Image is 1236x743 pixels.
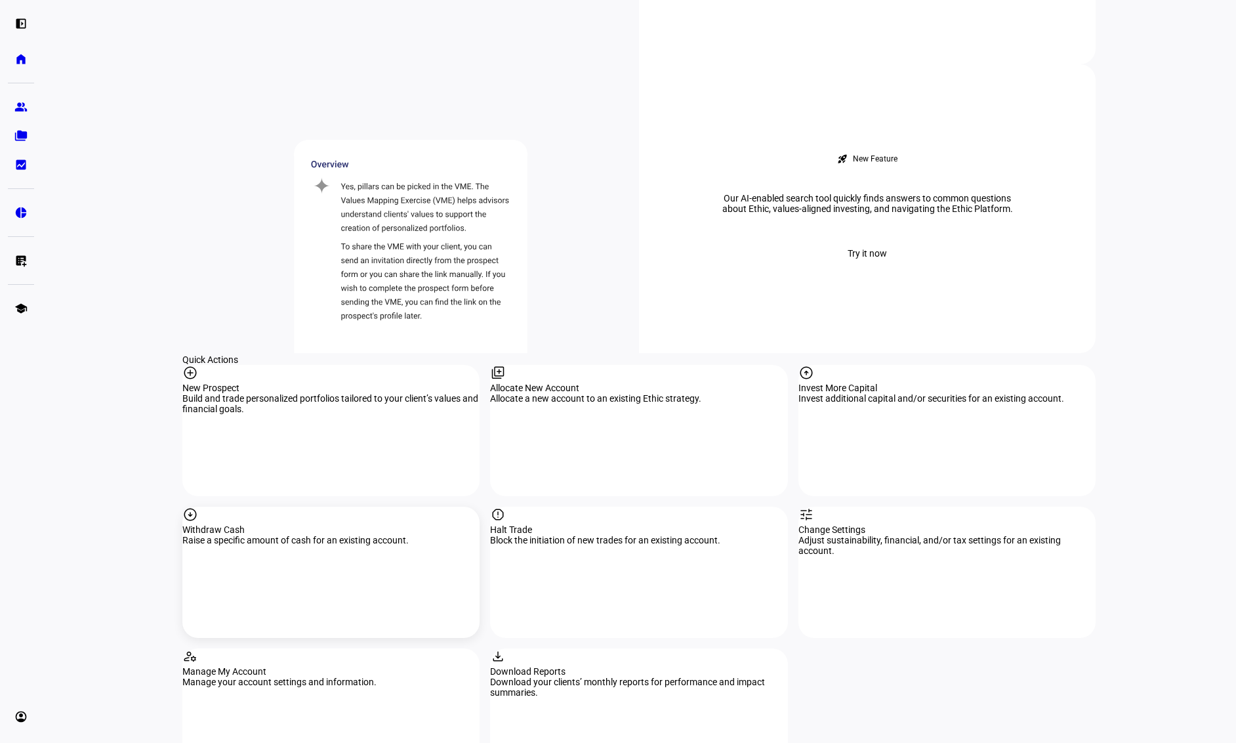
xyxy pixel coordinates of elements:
mat-icon: arrow_circle_up [798,365,814,381]
button: Try it now [832,240,903,266]
div: New Prospect [182,383,480,393]
mat-icon: rocket_launch [837,154,848,164]
span: Try it now [848,240,887,266]
div: Our AI-enabled search tool quickly finds answers to common questions about Ethic, values-aligned ... [703,193,1031,214]
eth-mat-symbol: account_circle [14,710,28,723]
div: New Feature [853,154,897,164]
eth-mat-symbol: school [14,302,28,315]
div: Build and trade personalized portfolios tailored to your client’s values and financial goals. [182,393,480,414]
a: bid_landscape [8,152,34,178]
div: Halt Trade [490,524,787,535]
a: folder_copy [8,123,34,149]
div: Manage your account settings and information. [182,677,480,687]
div: Change Settings [798,524,1096,535]
div: Withdraw Cash [182,524,480,535]
a: group [8,94,34,120]
div: Manage My Account [182,666,480,677]
div: Raise a specific amount of cash for an existing account. [182,535,480,545]
eth-mat-symbol: group [14,100,28,114]
div: Invest More Capital [798,383,1096,393]
div: Block the initiation of new trades for an existing account. [490,535,787,545]
div: Invest additional capital and/or securities for an existing account. [798,393,1096,404]
mat-icon: arrow_circle_down [182,507,198,522]
mat-icon: library_add [490,365,506,381]
a: pie_chart [8,200,34,226]
div: Allocate a new account to an existing Ethic strategy. [490,393,787,404]
mat-icon: manage_accounts [182,648,198,664]
div: Download your clients’ monthly reports for performance and impact summaries. [490,677,787,698]
mat-icon: add_circle [182,365,198,381]
mat-icon: report [490,507,506,522]
div: Download Reports [490,666,787,677]
div: Adjust sustainability, financial, and/or tax settings for an existing account. [798,535,1096,556]
div: Quick Actions [182,354,1096,365]
a: home [8,46,34,72]
div: Allocate New Account [490,383,787,393]
eth-mat-symbol: left_panel_open [14,17,28,30]
mat-icon: download [490,648,506,664]
mat-icon: tune [798,507,814,522]
eth-mat-symbol: list_alt_add [14,254,28,267]
eth-mat-symbol: folder_copy [14,129,28,142]
eth-mat-symbol: pie_chart [14,206,28,219]
eth-mat-symbol: home [14,53,28,66]
eth-mat-symbol: bid_landscape [14,158,28,171]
